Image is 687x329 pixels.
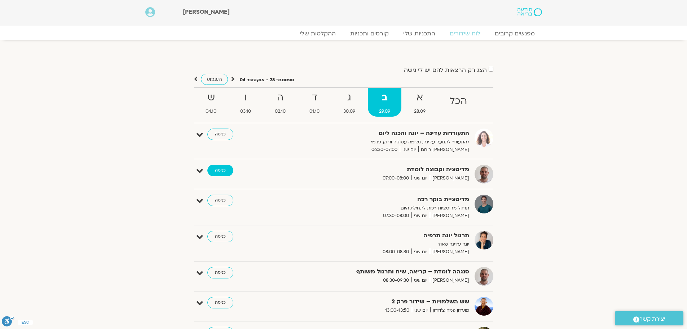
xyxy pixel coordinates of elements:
[369,146,400,153] span: 06:30-07:00
[240,76,294,84] p: ספטמבר 28 - אוקטובר 04
[298,90,331,106] strong: ד
[442,30,488,37] a: לוח שידורים
[292,241,469,248] p: יוגה עדינה מאוד
[430,212,469,220] span: [PERSON_NAME]
[292,267,469,277] strong: סנגהה לומדת – קריאה, שיח ותרגול משותף
[380,174,411,182] span: 07:00-08:00
[488,30,542,37] a: מפגשים קרובים
[292,129,469,138] strong: התעוררות עדינה – יוגה והכנה ליום
[383,307,412,314] span: 13:00-13:50
[195,88,228,117] a: ש04.10
[145,30,542,37] nav: Menu
[396,30,442,37] a: התכניות שלי
[403,108,437,115] span: 28.09
[292,138,469,146] p: להתעורר לתנועה עדינה, נשימה עמוקה ורוגע פנימי
[368,108,401,115] span: 29.09
[615,311,683,325] a: יצירת קשר
[411,277,430,284] span: יום שני
[264,90,297,106] strong: ה
[229,88,262,117] a: ו03.10
[380,248,411,256] span: 08:00-08:30
[229,90,262,106] strong: ו
[411,174,430,182] span: יום שני
[207,76,222,83] span: השבוע
[430,174,469,182] span: [PERSON_NAME]
[298,108,331,115] span: 01.10
[438,93,478,109] strong: הכל
[368,90,401,106] strong: ב
[292,231,469,241] strong: תרגול יוגה תרפיה
[207,195,233,206] a: כניסה
[195,90,228,106] strong: ש
[207,129,233,140] a: כניסה
[332,88,366,117] a: ג30.09
[207,231,233,242] a: כניסה
[430,277,469,284] span: [PERSON_NAME]
[207,165,233,176] a: כניסה
[195,108,228,115] span: 04.10
[430,248,469,256] span: [PERSON_NAME]
[404,67,487,73] label: הצג רק הרצאות להם יש לי גישה
[183,8,230,16] span: [PERSON_NAME]
[292,30,343,37] a: ההקלטות שלי
[412,307,430,314] span: יום שני
[264,108,297,115] span: 02.10
[403,90,437,106] strong: א
[438,88,478,117] a: הכל
[343,30,396,37] a: קורסים ותכניות
[380,277,411,284] span: 08:30-09:30
[411,212,430,220] span: יום שני
[403,88,437,117] a: א28.09
[298,88,331,117] a: ד01.10
[380,212,411,220] span: 07:30-08:00
[400,146,418,153] span: יום שני
[418,146,469,153] span: [PERSON_NAME] רוחם
[229,108,262,115] span: 03.10
[292,204,469,212] p: תרגול מדיטציות רכות לתחילת היום
[201,74,228,85] a: השבוע
[207,267,233,278] a: כניסה
[292,195,469,204] strong: מדיטציית בוקר רכה
[207,297,233,308] a: כניסה
[639,314,665,324] span: יצירת קשר
[332,90,366,106] strong: ג
[292,297,469,307] strong: שש השלמויות – שידור פרק 2
[292,165,469,174] strong: מדיטציה וקבוצה לומדת
[411,248,430,256] span: יום שני
[368,88,401,117] a: ב29.09
[332,108,366,115] span: 30.09
[430,307,469,314] span: מועדון פמה צ'ודרון
[264,88,297,117] a: ה02.10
